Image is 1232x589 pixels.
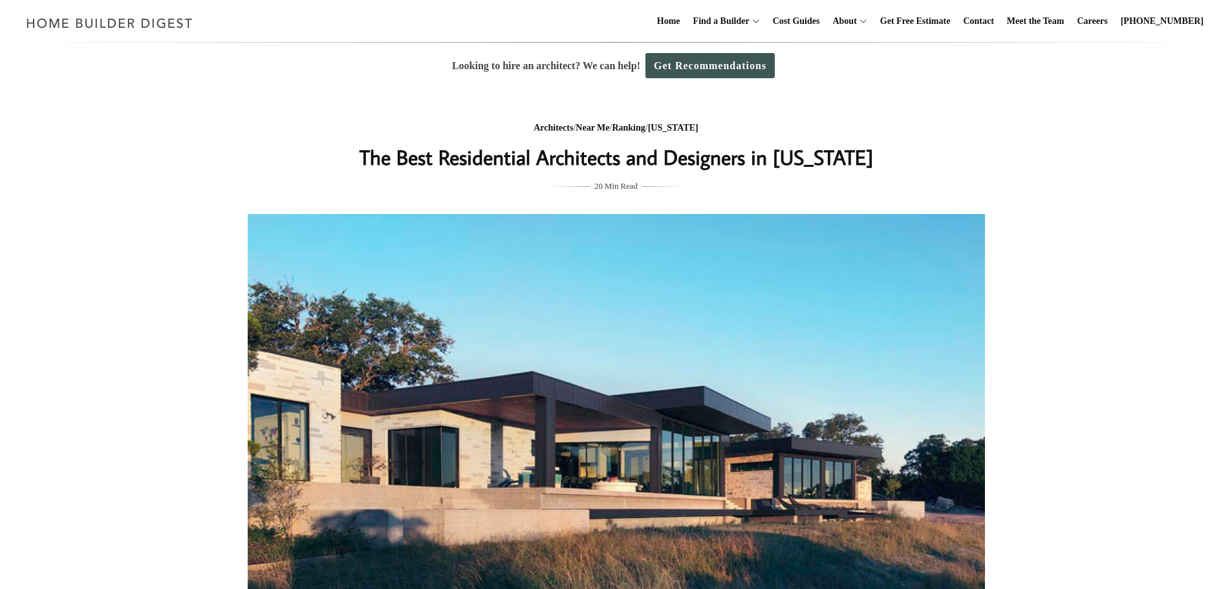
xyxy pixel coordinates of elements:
a: Near Me [576,123,609,133]
a: Cost Guides [768,1,825,42]
a: Find a Builder [688,1,750,42]
a: [PHONE_NUMBER] [1116,1,1209,42]
img: Home Builder Digest [21,10,199,36]
a: Get Recommendations [645,53,775,78]
a: Home [652,1,686,42]
a: Ranking [612,123,645,133]
h1: The Best Residential Architects and Designers in [US_STATE] [358,142,874,173]
a: [US_STATE] [648,123,698,133]
a: Get Free Estimate [875,1,956,42]
span: 20 Min Read [594,179,638,193]
div: / / / [358,120,874,136]
a: Meet the Team [1002,1,1070,42]
a: About [827,1,856,42]
a: Architects [534,123,573,133]
a: Careers [1072,1,1113,42]
a: Contact [958,1,999,42]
